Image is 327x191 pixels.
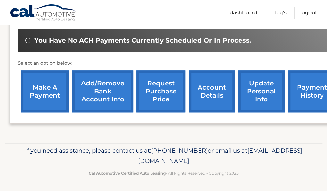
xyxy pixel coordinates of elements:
p: - All Rights Reserved - Copyright 2025 [15,170,313,177]
span: You have no ACH payments currently scheduled or in process. [34,36,251,44]
a: FAQ's [275,7,287,19]
a: make a payment [21,70,69,112]
a: account details [189,70,235,112]
img: alert-white.svg [25,38,30,43]
span: [PHONE_NUMBER] [151,147,208,154]
a: Dashboard [230,7,257,19]
a: Logout [300,7,317,19]
strong: Cal Automotive Certified Auto Leasing [89,171,166,176]
a: Cal Automotive [10,4,77,23]
p: If you need assistance, please contact us at: or email us at [15,146,313,166]
a: Add/Remove bank account info [72,70,133,112]
span: [EMAIL_ADDRESS][DOMAIN_NAME] [138,147,302,164]
a: update personal info [238,70,285,112]
a: request purchase price [136,70,185,112]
